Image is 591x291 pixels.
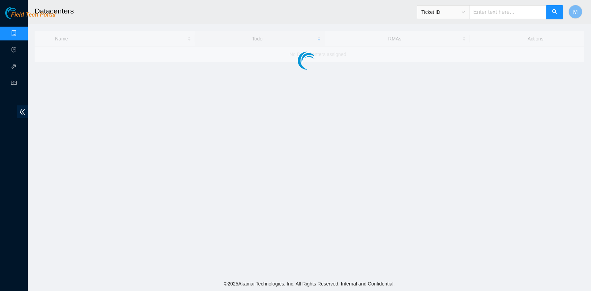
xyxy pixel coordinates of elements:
input: Enter text here... [469,5,547,19]
img: Akamai Technologies [5,7,35,19]
button: search [546,5,563,19]
span: search [552,9,557,16]
span: double-left [17,105,28,118]
footer: © 2025 Akamai Technologies, Inc. All Rights Reserved. Internal and Confidential. [28,276,591,291]
span: Ticket ID [421,7,465,17]
span: Field Tech Portal [11,12,55,18]
a: Akamai TechnologiesField Tech Portal [5,12,55,21]
button: M [568,5,582,19]
span: M [573,8,577,16]
span: read [11,77,17,91]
